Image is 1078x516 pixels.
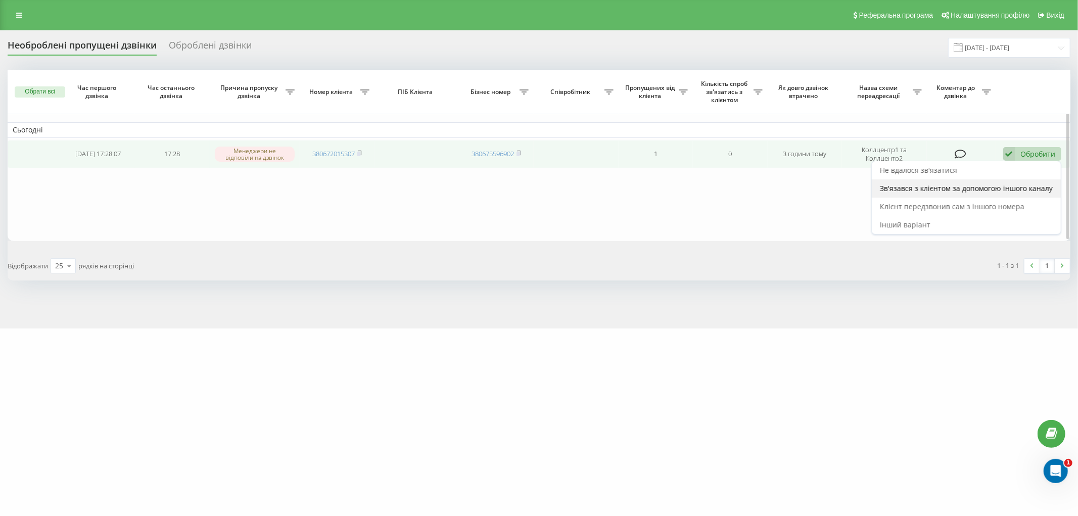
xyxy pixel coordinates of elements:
[776,84,833,100] span: Як довго дзвінок втрачено
[951,11,1029,19] span: Налаштування профілю
[472,149,514,158] a: 380675596902
[998,260,1019,270] div: 1 - 1 з 1
[55,261,63,271] div: 25
[1064,459,1072,467] span: 1
[8,40,157,56] div: Необроблені пропущені дзвінки
[693,140,767,168] td: 0
[215,84,286,100] span: Причина пропуску дзвінка
[144,84,201,100] span: Час останнього дзвінка
[698,80,753,104] span: Кількість спроб зв'язатись з клієнтом
[624,84,679,100] span: Пропущених від клієнта
[932,84,982,100] span: Коментар до дзвінка
[1021,149,1056,159] div: Обробити
[135,140,209,168] td: 17:28
[8,122,1070,137] td: Сьогодні
[15,86,65,98] button: Обрати всі
[842,140,927,168] td: Коллцентр1 та Коллцентр2
[539,88,604,96] span: Співробітник
[880,183,1053,193] span: Зв'язався з клієнтом за допомогою іншого каналу
[1047,11,1064,19] span: Вихід
[880,165,957,175] span: Не вдалося зв'язатися
[312,149,355,158] a: 380672015307
[1044,459,1068,483] iframe: Intercom live chat
[619,140,693,168] td: 1
[61,140,135,168] td: [DATE] 17:28:07
[169,40,252,56] div: Оброблені дзвінки
[69,84,127,100] span: Час першого дзвінка
[215,147,295,162] div: Менеджери не відповіли на дзвінок
[847,84,913,100] span: Назва схеми переадресації
[78,261,134,270] span: рядків на сторінці
[305,88,360,96] span: Номер клієнта
[859,11,933,19] span: Реферальна програма
[464,88,520,96] span: Бізнес номер
[1040,259,1055,273] a: 1
[880,202,1024,211] span: Клієнт передзвонив сам з іншого номера
[768,140,842,168] td: 3 години тому
[8,261,48,270] span: Відображати
[383,88,450,96] span: ПІБ Клієнта
[880,220,930,229] span: Інший варіант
